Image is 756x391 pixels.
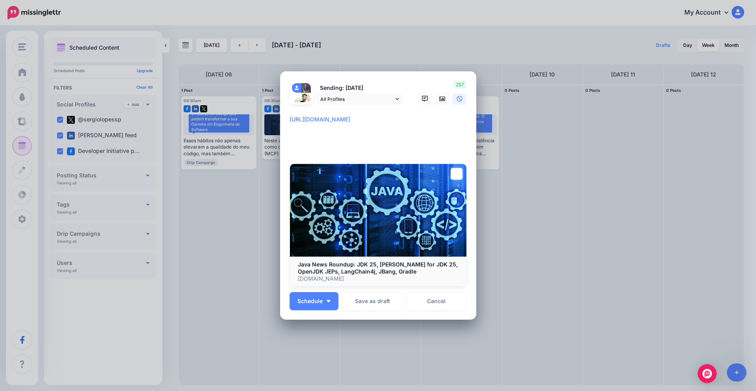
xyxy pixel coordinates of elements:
[327,300,331,302] img: arrow-down-white.png
[301,83,311,93] img: 404938064_7577128425634114_8114752557348925942_n-bsa142071.jpg
[407,292,467,310] a: Cancel
[316,84,403,93] p: Sending: [DATE]
[320,95,394,103] span: All Profiles
[298,275,459,282] p: [DOMAIN_NAME]
[290,292,338,310] button: Schedule
[292,93,311,112] img: QppGEvPG-82148.jpg
[290,164,466,257] img: Java News Roundup: JDK 25, GraalVM for JDK 25, OpenJDK JEPs, LangChain4j, JBang, Gradle
[292,83,301,93] img: user_default_image.png
[316,93,403,105] a: All Profiles
[290,116,350,123] mark: [URL][DOMAIN_NAME]
[298,261,458,275] b: Java News Roundup: JDK 25, [PERSON_NAME] for JDK 25, OpenJDK JEPs, LangChain4j, JBang, Gradle
[453,81,466,89] span: 257
[698,364,717,383] div: Open Intercom Messenger
[297,298,323,304] span: Schedule
[342,292,403,310] button: Save as draft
